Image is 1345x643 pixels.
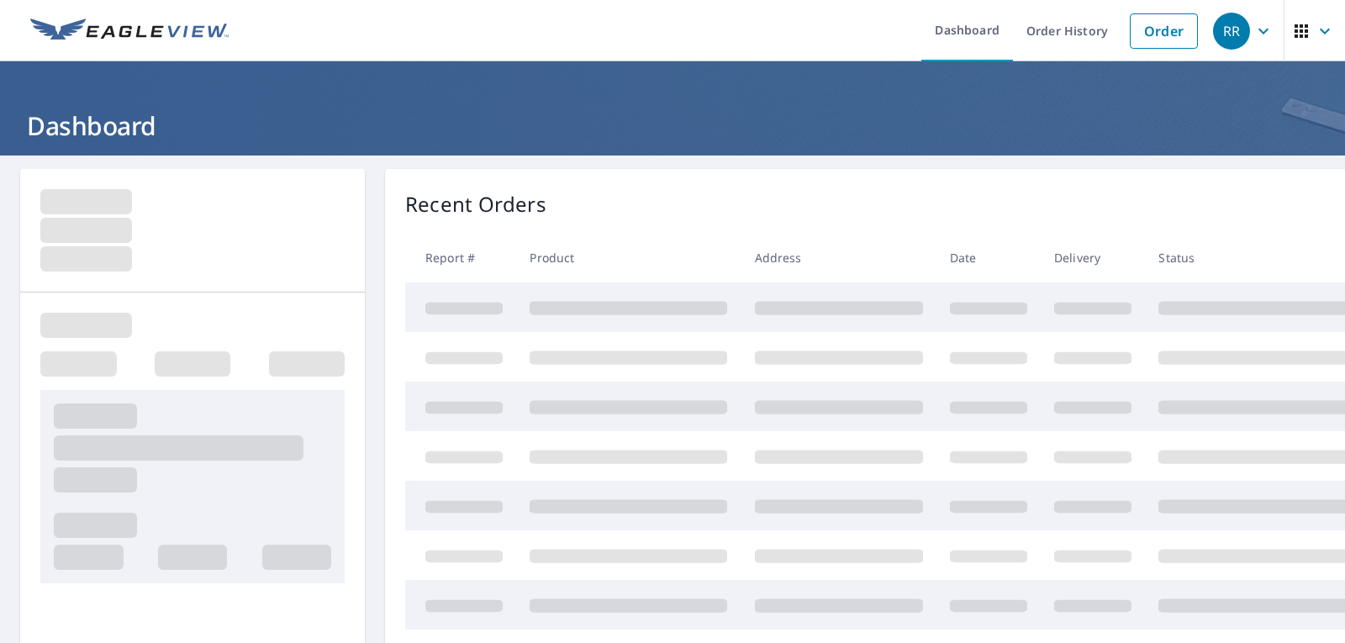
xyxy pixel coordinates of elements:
th: Report # [405,233,516,282]
h1: Dashboard [20,108,1325,143]
div: RR [1213,13,1250,50]
th: Delivery [1041,233,1145,282]
th: Address [741,233,936,282]
img: EV Logo [30,18,229,44]
a: Order [1130,13,1198,49]
p: Recent Orders [405,189,546,219]
th: Product [516,233,741,282]
th: Date [936,233,1041,282]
